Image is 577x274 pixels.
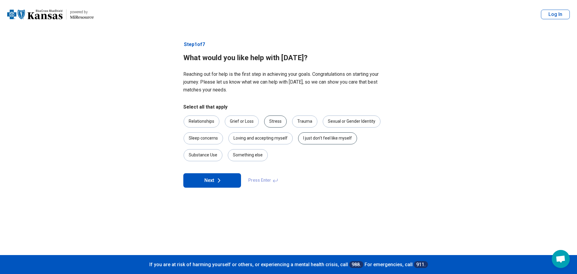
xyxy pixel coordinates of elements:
[349,261,363,268] a: 988.
[7,7,63,22] img: Blue Cross Blue Shield Kansas
[245,173,282,188] span: Press Enter
[228,149,268,161] div: Something else
[184,149,222,161] div: Substance Use
[183,103,227,111] legend: Select all that apply
[184,132,223,144] div: Sleep concerns
[183,53,394,63] h1: What would you like help with [DATE]?
[541,10,570,19] button: Log In
[228,132,293,144] div: Loving and accepting myself
[183,173,241,188] button: Next
[414,261,428,268] a: 911.
[298,132,357,144] div: I just don't feel like myself
[7,7,94,22] a: Blue Cross Blue Shield Kansaspowered by
[183,70,394,94] p: Reaching out for help is the first step in achieving your goals. Congratulations on starting your...
[6,261,571,268] p: If you are at risk of harming yourself or others, or experiencing a mental health crisis, call Fo...
[292,115,317,128] div: Trauma
[183,41,394,48] p: Step 1 of 7
[552,250,570,268] div: Open chat
[323,115,380,128] div: Sexual or Gender Identity
[184,115,219,128] div: Relationships
[264,115,287,128] div: Stress
[70,9,94,15] div: powered by
[225,115,259,128] div: Grief or Loss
